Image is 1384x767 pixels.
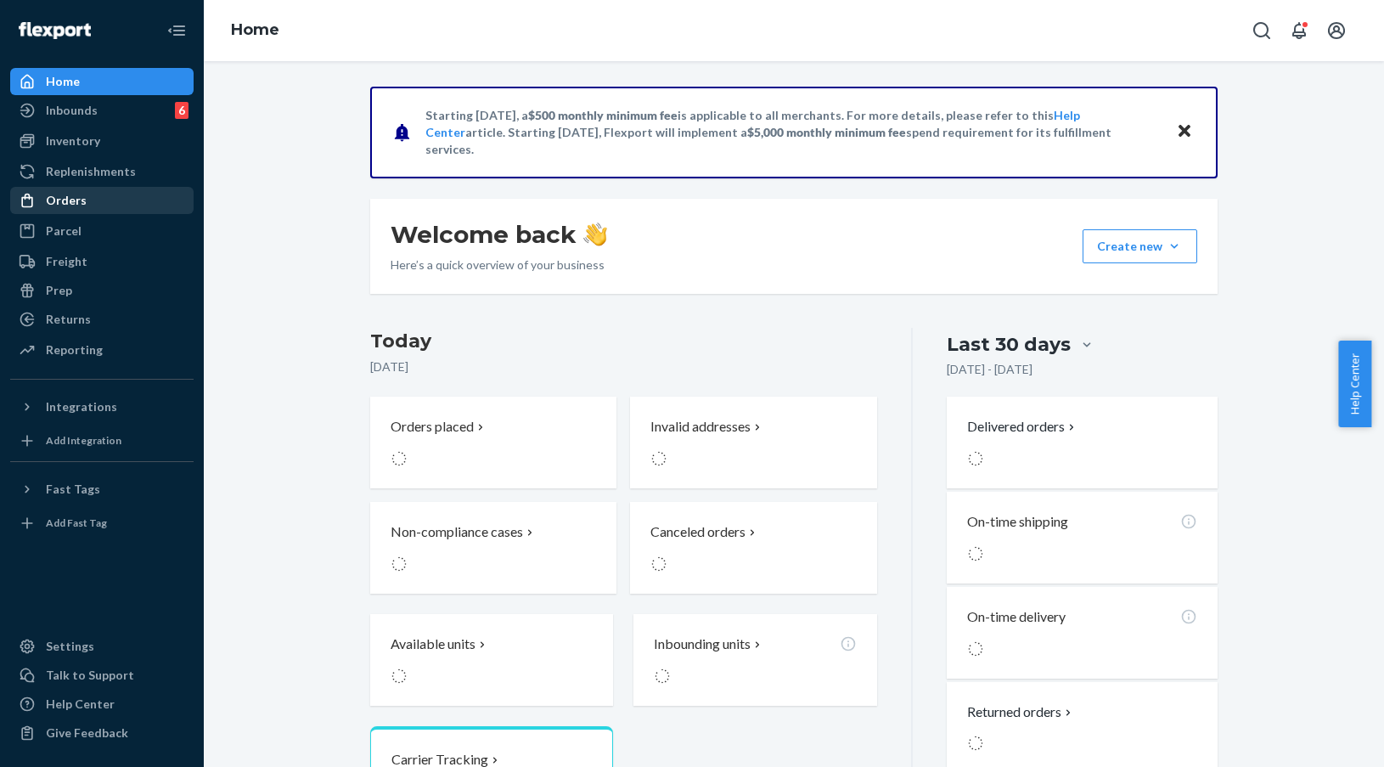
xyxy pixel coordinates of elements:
[46,696,115,713] div: Help Center
[46,341,103,358] div: Reporting
[46,516,107,530] div: Add Fast Tag
[160,14,194,48] button: Close Navigation
[46,223,82,240] div: Parcel
[10,691,194,718] a: Help Center
[391,522,523,542] p: Non-compliance cases
[46,102,98,119] div: Inbounds
[46,73,80,90] div: Home
[10,187,194,214] a: Orders
[46,311,91,328] div: Returns
[1338,341,1371,427] button: Help Center
[947,361,1032,378] p: [DATE] - [DATE]
[1083,229,1197,263] button: Create new
[10,68,194,95] a: Home
[583,223,607,246] img: hand-wave emoji
[391,634,475,654] p: Available units
[967,512,1068,532] p: On-time shipping
[10,306,194,333] a: Returns
[46,163,136,180] div: Replenishments
[10,476,194,503] button: Fast Tags
[10,217,194,245] a: Parcel
[630,502,876,594] button: Canceled orders
[391,417,474,437] p: Orders placed
[46,725,128,742] div: Give Feedback
[391,257,607,274] p: Here’s a quick overview of your business
[231,20,279,39] a: Home
[10,427,194,454] a: Add Integration
[46,667,134,684] div: Talk to Support
[10,719,194,747] button: Give Feedback
[967,607,1066,627] p: On-time delivery
[19,22,91,39] img: Flexport logo
[650,522,745,542] p: Canceled orders
[10,97,194,124] a: Inbounds6
[10,248,194,275] a: Freight
[370,614,613,706] button: Available units
[630,397,876,488] button: Invalid addresses
[370,397,616,488] button: Orders placed
[1282,14,1316,48] button: Open notifications
[46,433,121,448] div: Add Integration
[10,662,194,689] button: Talk to Support
[391,219,607,250] h1: Welcome back
[425,107,1160,158] p: Starting [DATE], a is applicable to all merchants. For more details, please refer to this article...
[46,192,87,209] div: Orders
[10,510,194,537] a: Add Fast Tag
[633,614,876,706] button: Inbounding units
[175,102,188,119] div: 6
[1319,14,1353,48] button: Open account menu
[46,398,117,415] div: Integrations
[967,417,1078,437] button: Delivered orders
[370,358,877,375] p: [DATE]
[46,133,100,149] div: Inventory
[10,158,194,185] a: Replenishments
[650,417,751,437] p: Invalid addresses
[10,393,194,420] button: Integrations
[747,125,906,139] span: $5,000 monthly minimum fee
[46,282,72,299] div: Prep
[370,502,616,594] button: Non-compliance cases
[10,277,194,304] a: Prep
[217,6,293,55] ol: breadcrumbs
[967,702,1075,722] button: Returned orders
[46,481,100,498] div: Fast Tags
[528,108,678,122] span: $500 monthly minimum fee
[1173,120,1196,144] button: Close
[46,253,87,270] div: Freight
[1245,14,1279,48] button: Open Search Box
[370,328,877,355] h3: Today
[947,331,1071,358] div: Last 30 days
[10,336,194,364] a: Reporting
[10,127,194,155] a: Inventory
[654,634,751,654] p: Inbounding units
[10,633,194,660] a: Settings
[46,638,94,655] div: Settings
